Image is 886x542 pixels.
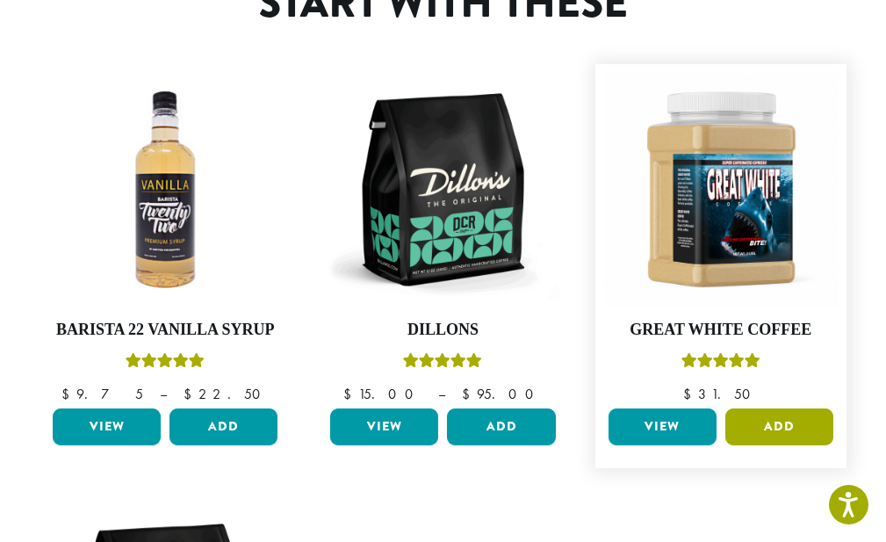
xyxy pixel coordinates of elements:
a: View [330,408,438,445]
bdi: 9.75 [61,385,143,403]
bdi: 15.00 [343,385,421,403]
span: $ [683,385,698,403]
button: Add [725,408,833,445]
h4: Dillons [326,321,559,340]
bdi: 95.00 [462,385,542,403]
img: DCR-12oz-Dillons-Stock-scaled.png [326,73,559,307]
a: View [609,408,717,445]
img: VANILLA-300x300.png [48,73,282,307]
span: $ [343,385,358,403]
div: Rated 5.00 out of 5 [681,350,760,377]
a: View [53,408,161,445]
button: Add [169,408,277,445]
span: – [438,385,445,403]
h4: Barista 22 Vanilla Syrup [48,321,282,340]
bdi: 31.50 [683,385,759,403]
div: Rated 5.00 out of 5 [126,350,205,377]
a: Barista 22 Vanilla SyrupRated 5.00 out of 5 [48,73,282,401]
span: $ [462,385,477,403]
a: Great White CoffeeRated 5.00 out of 5 $31.50 [604,73,838,401]
span: $ [184,385,198,403]
a: DillonsRated 5.00 out of 5 [326,73,559,401]
h4: Great White Coffee [604,321,838,340]
button: Add [447,408,555,445]
img: Great_White_Ground_Espresso_2.png [604,73,838,307]
bdi: 22.50 [184,385,269,403]
span: $ [61,385,76,403]
div: Rated 5.00 out of 5 [403,350,482,377]
span: – [160,385,167,403]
